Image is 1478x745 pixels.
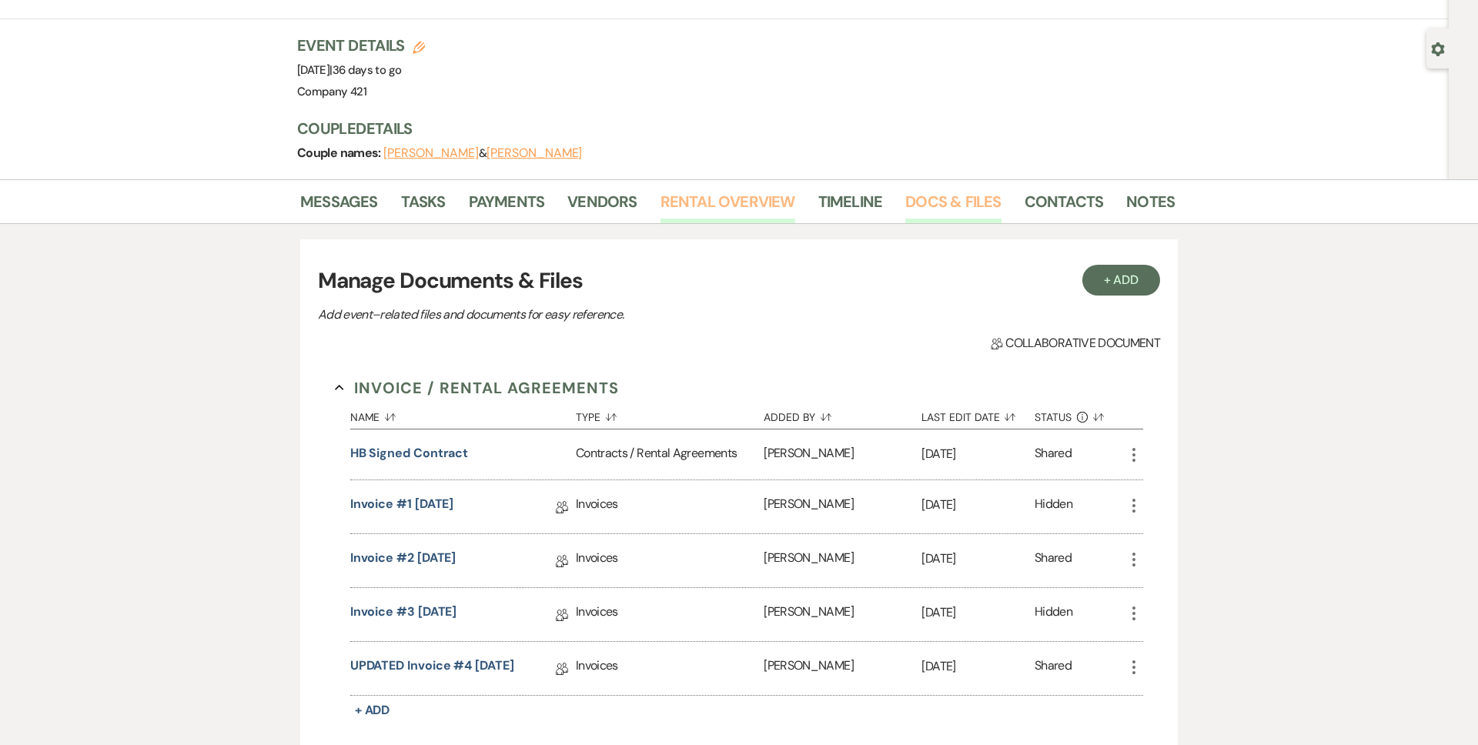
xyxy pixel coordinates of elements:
[487,147,582,159] button: [PERSON_NAME]
[921,495,1035,515] p: [DATE]
[764,429,921,479] div: [PERSON_NAME]
[297,62,401,78] span: [DATE]
[1035,656,1072,680] div: Shared
[921,656,1035,677] p: [DATE]
[921,603,1035,623] p: [DATE]
[764,534,921,587] div: [PERSON_NAME]
[318,265,1160,297] h3: Manage Documents & Files
[764,642,921,695] div: [PERSON_NAME]
[576,642,764,695] div: Invoices
[576,429,764,479] div: Contracts / Rental Agreements
[764,588,921,641] div: [PERSON_NAME]
[991,334,1160,352] span: Collaborative document
[764,480,921,533] div: [PERSON_NAME]
[567,189,637,223] a: Vendors
[1035,412,1072,423] span: Status
[921,399,1035,429] button: Last Edit Date
[921,444,1035,464] p: [DATE]
[335,376,619,399] button: Invoice / Rental Agreements
[764,399,921,429] button: Added By
[350,495,454,519] a: Invoice #1 [DATE]
[921,549,1035,569] p: [DATE]
[576,399,764,429] button: Type
[1126,189,1175,223] a: Notes
[350,399,576,429] button: Name
[401,189,446,223] a: Tasks
[318,305,857,325] p: Add event–related files and documents for easy reference.
[350,603,457,626] a: Invoice #3 [DATE]
[350,549,456,573] a: Invoice #2 [DATE]
[297,35,425,56] h3: Event Details
[297,118,1159,139] h3: Couple Details
[383,147,479,159] button: [PERSON_NAME]
[297,84,366,99] span: Company 421
[1025,189,1104,223] a: Contacts
[576,534,764,587] div: Invoices
[297,145,383,161] span: Couple names:
[355,702,390,718] span: + Add
[1035,444,1072,465] div: Shared
[300,189,378,223] a: Messages
[329,62,401,78] span: |
[1035,495,1072,519] div: Hidden
[469,189,545,223] a: Payments
[1035,399,1125,429] button: Status
[1035,603,1072,626] div: Hidden
[660,189,795,223] a: Rental Overview
[905,189,1001,223] a: Docs & Files
[1082,265,1161,296] button: + Add
[350,700,395,721] button: + Add
[383,145,582,161] span: &
[576,588,764,641] div: Invoices
[350,656,514,680] a: UPDATED Invoice #4 [DATE]
[576,480,764,533] div: Invoices
[350,444,469,463] button: HB Signed Contract
[1035,549,1072,573] div: Shared
[1431,41,1445,55] button: Open lead details
[333,62,402,78] span: 36 days to go
[818,189,883,223] a: Timeline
